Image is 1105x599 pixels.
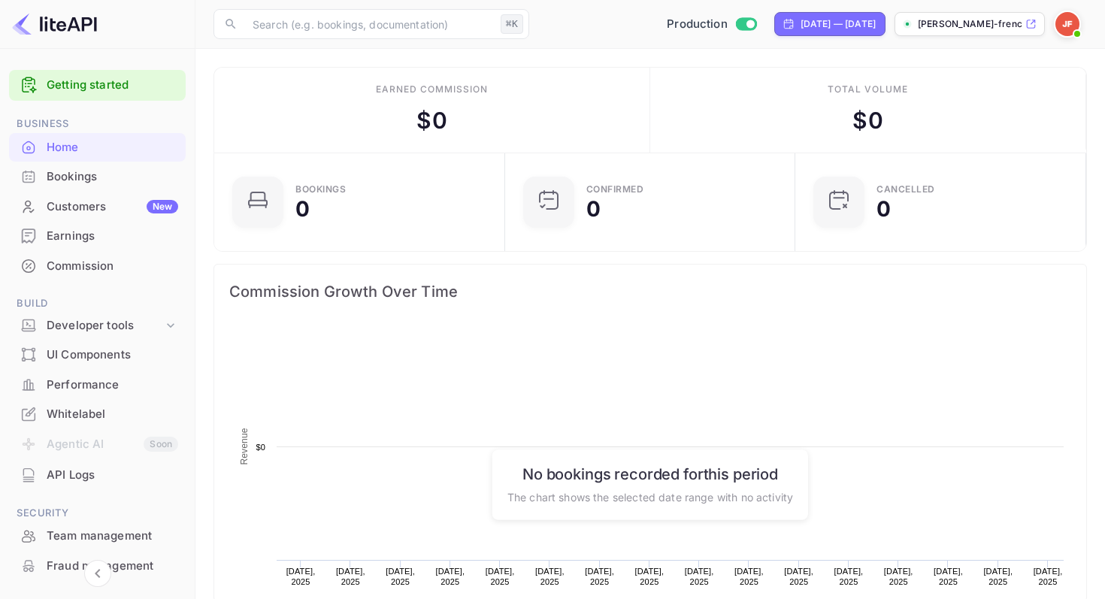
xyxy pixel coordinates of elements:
[685,567,714,586] text: [DATE], 2025
[667,16,728,33] span: Production
[501,14,523,34] div: ⌘K
[47,228,178,245] div: Earnings
[9,222,186,250] a: Earnings
[9,522,186,549] a: Team management
[9,461,186,489] a: API Logs
[47,528,178,545] div: Team management
[47,198,178,216] div: Customers
[801,17,876,31] div: [DATE] — [DATE]
[47,346,178,364] div: UI Components
[47,139,178,156] div: Home
[934,567,963,586] text: [DATE], 2025
[9,371,186,398] a: Performance
[9,70,186,101] div: Getting started
[1055,12,1079,36] img: Jon French
[774,12,886,36] div: Click to change the date range period
[286,567,316,586] text: [DATE], 2025
[386,567,415,586] text: [DATE], 2025
[828,83,908,96] div: Total volume
[9,222,186,251] div: Earnings
[9,552,186,579] a: Fraud management
[884,567,913,586] text: [DATE], 2025
[9,371,186,400] div: Performance
[336,567,365,586] text: [DATE], 2025
[147,200,178,213] div: New
[47,168,178,186] div: Bookings
[9,400,186,428] a: Whitelabel
[239,428,250,464] text: Revenue
[376,83,487,96] div: Earned commission
[9,252,186,280] a: Commission
[9,552,186,581] div: Fraud management
[918,17,1022,31] p: [PERSON_NAME]-french-ziapz.nuite...
[585,567,614,586] text: [DATE], 2025
[47,558,178,575] div: Fraud management
[256,443,265,452] text: $0
[9,461,186,490] div: API Logs
[507,489,793,504] p: The chart shows the selected date range with no activity
[9,192,186,222] div: CustomersNew
[876,185,935,194] div: CANCELLED
[9,162,186,190] a: Bookings
[635,567,665,586] text: [DATE], 2025
[9,313,186,339] div: Developer tools
[12,12,97,36] img: LiteAPI logo
[852,104,882,138] div: $ 0
[9,505,186,522] span: Security
[983,567,1013,586] text: [DATE], 2025
[586,198,601,219] div: 0
[9,400,186,429] div: Whitelabel
[47,77,178,94] a: Getting started
[9,522,186,551] div: Team management
[784,567,813,586] text: [DATE], 2025
[9,340,186,368] a: UI Components
[1034,567,1063,586] text: [DATE], 2025
[47,406,178,423] div: Whitelabel
[507,464,793,483] h6: No bookings recorded for this period
[9,116,186,132] span: Business
[9,340,186,370] div: UI Components
[876,198,891,219] div: 0
[9,192,186,220] a: CustomersNew
[734,567,764,586] text: [DATE], 2025
[84,560,111,587] button: Collapse navigation
[229,280,1071,304] span: Commission Growth Over Time
[47,377,178,394] div: Performance
[47,467,178,484] div: API Logs
[586,185,644,194] div: Confirmed
[9,162,186,192] div: Bookings
[9,252,186,281] div: Commission
[435,567,465,586] text: [DATE], 2025
[834,567,864,586] text: [DATE], 2025
[535,567,565,586] text: [DATE], 2025
[295,198,310,219] div: 0
[9,133,186,162] div: Home
[9,133,186,161] a: Home
[9,295,186,312] span: Build
[661,16,762,33] div: Switch to Sandbox mode
[244,9,495,39] input: Search (e.g. bookings, documentation)
[47,317,163,334] div: Developer tools
[416,104,447,138] div: $ 0
[295,185,346,194] div: Bookings
[486,567,515,586] text: [DATE], 2025
[47,258,178,275] div: Commission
